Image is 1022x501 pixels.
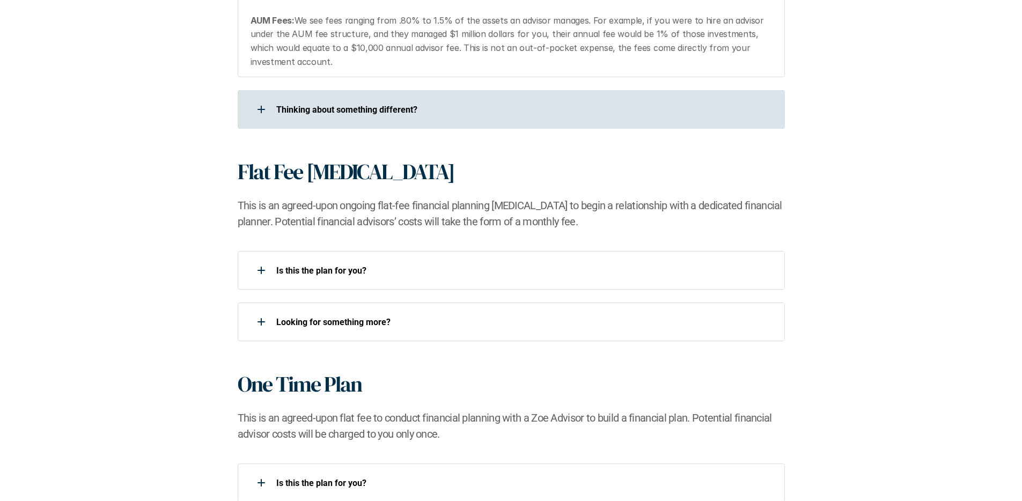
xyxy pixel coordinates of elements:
strong: AUM Fees: [251,15,295,26]
p: Looking for something more?​ [276,317,771,327]
h1: One Time Plan [238,371,362,397]
h2: This is an agreed-upon flat fee to conduct financial planning with a Zoe Advisor to build a finan... [238,410,785,442]
p: Is this the plan for you?​ [276,266,771,276]
h1: Flat Fee [MEDICAL_DATA] [238,159,454,185]
p: Is this the plan for you?​ [276,478,771,488]
p: We see fees ranging from .80% to 1.5% of the assets an advisor manages. For example, if you were ... [251,14,771,69]
p: ​Thinking about something different?​ [276,105,771,115]
h2: This is an agreed-upon ongoing flat-fee financial planning [MEDICAL_DATA] to begin a relationship... [238,197,785,230]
